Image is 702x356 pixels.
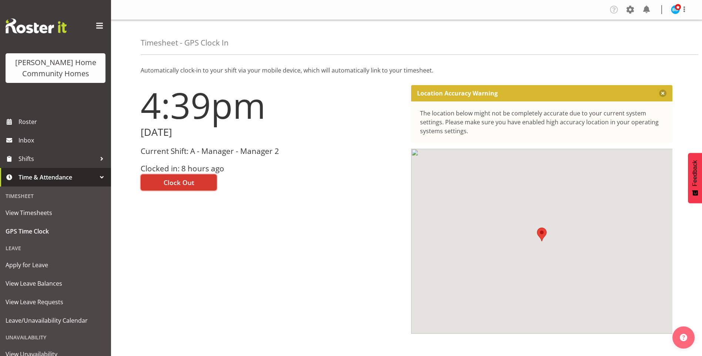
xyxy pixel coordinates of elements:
button: Clock Out [141,174,217,191]
h2: [DATE] [141,127,402,138]
img: Rosterit website logo [6,19,67,33]
span: View Leave Requests [6,296,105,308]
p: Automatically clock-in to your shift via your mobile device, which will automatically link to you... [141,66,672,75]
a: View Timesheets [2,204,109,222]
span: GPS Time Clock [6,226,105,237]
button: Feedback - Show survey [688,153,702,203]
a: Leave/Unavailability Calendar [2,311,109,330]
p: Location Accuracy Warning [417,90,498,97]
h4: Timesheet - GPS Clock In [141,38,229,47]
h3: Current Shift: A - Manager - Manager 2 [141,147,402,155]
span: Shifts [19,153,96,164]
span: View Timesheets [6,207,105,218]
span: Feedback [692,160,698,186]
button: Close message [659,90,666,97]
div: The location below might not be completely accurate due to your current system settings. Please m... [420,109,664,135]
div: Unavailability [2,330,109,345]
h1: 4:39pm [141,85,402,125]
span: Time & Attendance [19,172,96,183]
span: Roster [19,116,107,127]
span: Clock Out [164,178,194,187]
div: Leave [2,241,109,256]
h3: Clocked in: 8 hours ago [141,164,402,173]
img: help-xxl-2.png [680,334,687,341]
a: GPS Time Clock [2,222,109,241]
div: [PERSON_NAME] Home Community Homes [13,57,98,79]
a: View Leave Balances [2,274,109,293]
a: View Leave Requests [2,293,109,311]
img: barbara-dunlop8515.jpg [671,5,680,14]
span: Inbox [19,135,107,146]
span: View Leave Balances [6,278,105,289]
span: Apply for Leave [6,259,105,271]
a: Apply for Leave [2,256,109,274]
span: Leave/Unavailability Calendar [6,315,105,326]
div: Timesheet [2,188,109,204]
